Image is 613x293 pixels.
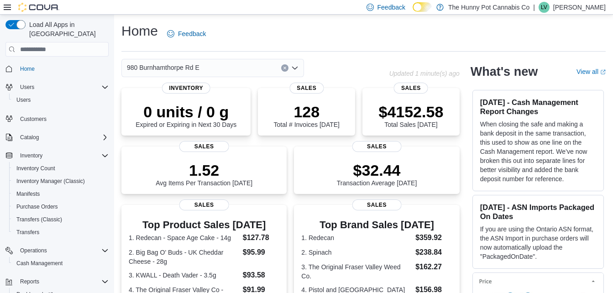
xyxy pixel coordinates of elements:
[178,29,206,38] span: Feedback
[13,163,59,174] a: Inventory Count
[274,103,340,121] p: 128
[16,245,51,256] button: Operations
[20,152,42,159] span: Inventory
[2,112,112,125] button: Customers
[13,201,109,212] span: Purchase Orders
[179,141,229,152] span: Sales
[136,103,236,128] div: Expired or Expiring in Next 30 Days
[16,63,38,74] a: Home
[13,201,62,212] a: Purchase Orders
[415,262,452,272] dd: $162.27
[129,220,279,230] h3: Top Product Sales [DATE]
[13,227,109,238] span: Transfers
[16,114,50,125] a: Customers
[13,227,43,238] a: Transfers
[16,96,31,104] span: Users
[243,270,280,281] dd: $93.58
[16,150,46,161] button: Inventory
[26,20,109,38] span: Load All Apps in [GEOGRAPHIC_DATA]
[162,83,210,94] span: Inventory
[9,94,112,106] button: Users
[2,149,112,162] button: Inventory
[16,260,63,267] span: Cash Management
[9,162,112,175] button: Inventory Count
[16,82,109,93] span: Users
[16,150,109,161] span: Inventory
[243,232,280,243] dd: $127.78
[156,161,252,179] p: 1.52
[179,199,229,210] span: Sales
[9,175,112,188] button: Inventory Manager (Classic)
[352,199,402,210] span: Sales
[9,200,112,213] button: Purchase Orders
[553,2,606,13] p: [PERSON_NAME]
[415,232,452,243] dd: $359.92
[480,225,596,261] p: If you are using the Ontario ASN format, the ASN Import in purchase orders will now automatically...
[9,226,112,239] button: Transfers
[13,258,66,269] a: Cash Management
[448,2,529,13] p: The Hunny Pot Cannabis Co
[13,176,109,187] span: Inventory Manager (Classic)
[16,190,40,198] span: Manifests
[243,247,280,258] dd: $95.99
[394,83,428,94] span: Sales
[377,3,405,12] span: Feedback
[2,62,112,75] button: Home
[471,64,538,79] h2: What's new
[9,213,112,226] button: Transfers (Classic)
[13,214,66,225] a: Transfers (Classic)
[16,245,109,256] span: Operations
[20,65,35,73] span: Home
[13,188,109,199] span: Manifests
[129,271,239,280] dt: 3. KWALL - Death Vader - 3.5g
[337,161,417,187] div: Transaction Average [DATE]
[389,70,460,77] p: Updated 1 minute(s) ago
[480,120,596,183] p: When closing the safe and making a bank deposit in the same transaction, this used to show as one...
[480,203,596,221] h3: [DATE] - ASN Imports Packaged On Dates
[533,2,535,13] p: |
[13,214,109,225] span: Transfers (Classic)
[127,62,199,73] span: 980 Burnhamthorpe Rd E
[291,64,299,72] button: Open list of options
[378,103,443,121] p: $4152.58
[129,233,239,242] dt: 1. Redecan - Space Age Cake - 14g
[2,81,112,94] button: Users
[378,103,443,128] div: Total Sales [DATE]
[281,64,288,72] button: Clear input
[16,203,58,210] span: Purchase Orders
[156,161,252,187] div: Avg Items Per Transaction [DATE]
[20,84,34,91] span: Users
[2,244,112,257] button: Operations
[301,248,412,257] dt: 2. Spinach
[16,63,109,74] span: Home
[13,176,89,187] a: Inventory Manager (Classic)
[2,131,112,144] button: Catalog
[20,247,47,254] span: Operations
[2,275,112,288] button: Reports
[337,161,417,179] p: $32.44
[301,220,452,230] h3: Top Brand Sales [DATE]
[9,188,112,200] button: Manifests
[20,134,39,141] span: Catalog
[301,262,412,281] dt: 3. The Original Fraser Valley Weed Co.
[16,276,109,287] span: Reports
[20,115,47,123] span: Customers
[13,94,34,105] a: Users
[16,276,43,287] button: Reports
[129,248,239,266] dt: 2. Big Bag O' Buds - UK Cheddar Cheese - 28g
[480,98,596,116] h3: [DATE] - Cash Management Report Changes
[9,257,112,270] button: Cash Management
[301,233,412,242] dt: 1. Redecan
[539,2,550,13] div: Laura Vale
[16,113,109,124] span: Customers
[16,132,109,143] span: Catalog
[16,165,55,172] span: Inventory Count
[16,82,38,93] button: Users
[136,103,236,121] p: 0 units / 0 g
[600,69,606,75] svg: External link
[163,25,210,43] a: Feedback
[576,68,606,75] a: View allExternal link
[13,258,109,269] span: Cash Management
[289,83,324,94] span: Sales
